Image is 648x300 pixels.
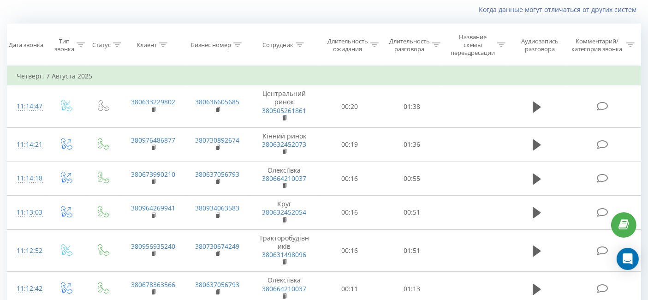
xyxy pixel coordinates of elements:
[17,136,37,154] div: 11:14:21
[381,229,443,272] td: 01:51
[262,250,306,259] a: 380631498096
[319,85,380,128] td: 00:20
[17,280,37,298] div: 11:12:42
[381,128,443,162] td: 01:36
[250,128,319,162] td: Кінний ринок
[319,229,380,272] td: 00:16
[191,41,231,49] div: Бизнес номер
[131,136,175,144] a: 380976486877
[319,128,380,162] td: 00:19
[250,196,319,230] td: Круг
[262,140,306,149] a: 380632452073
[131,204,175,212] a: 380964269941
[451,33,495,57] div: Название схемы переадресации
[570,37,624,53] div: Комментарий/категория звонка
[131,280,175,289] a: 380678363566
[262,284,306,293] a: 380664210037
[319,162,380,196] td: 00:16
[381,162,443,196] td: 00:55
[327,37,368,53] div: Длительность ожидания
[131,170,175,179] a: 380673990210
[9,41,43,49] div: Дата звонка
[381,85,443,128] td: 01:38
[515,37,564,53] div: Аудиозапись разговора
[17,242,37,260] div: 11:12:52
[17,204,37,222] div: 11:13:03
[131,97,175,106] a: 380633229802
[17,97,37,115] div: 11:14:47
[250,85,319,128] td: Центральний ринок
[131,242,175,251] a: 380956935240
[262,208,306,216] a: 380632452054
[196,97,240,106] a: 380636605685
[250,229,319,272] td: Тракторобудівників
[92,41,111,49] div: Статус
[319,196,380,230] td: 00:16
[196,280,240,289] a: 380637056793
[17,169,37,187] div: 11:14:18
[196,136,240,144] a: 380730892674
[196,170,240,179] a: 380637056793
[262,106,306,115] a: 380505261861
[196,204,240,212] a: 380934063583
[54,37,74,53] div: Тип звонка
[250,162,319,196] td: Олексіївка
[381,196,443,230] td: 00:51
[137,41,157,49] div: Клиент
[7,67,641,85] td: Четверг, 7 Августа 2025
[196,242,240,251] a: 380730674249
[262,41,293,49] div: Сотрудник
[617,248,639,270] div: Open Intercom Messenger
[389,37,430,53] div: Длительность разговора
[262,174,306,183] a: 380664210037
[479,5,641,14] a: Когда данные могут отличаться от других систем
